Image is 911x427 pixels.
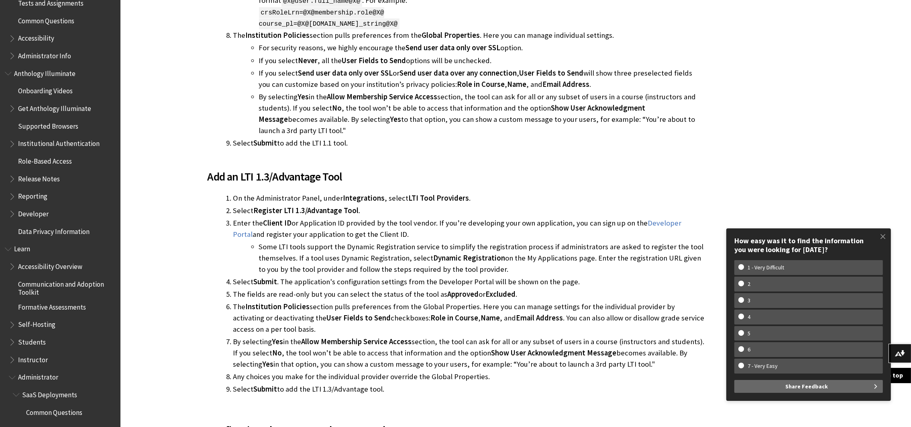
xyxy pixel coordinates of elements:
[298,68,393,78] span: Send user data only over SSL
[14,67,75,78] span: Anthology Illuminate
[18,207,49,218] span: Developer
[263,359,274,369] span: Yes
[507,80,527,89] span: Name
[18,190,47,201] span: Reporting
[233,336,705,370] li: By selecting in the section, the tool can ask for all or any subset of users in a course (instruc...
[302,337,412,346] span: Allow Membership Service Access
[246,31,310,40] span: Institution Policies
[448,289,479,299] span: Approved
[254,277,277,286] span: Submit
[259,91,705,136] li: By selecting in the section, the tool can ask for all or any subset of users in a course (instruc...
[18,84,73,95] span: Onboarding Videos
[520,68,584,78] span: User Fields to Send
[734,380,883,393] button: Share Feedback
[409,193,469,203] span: LTI Tool Providers
[18,119,78,130] span: Supported Browsers
[543,80,590,89] span: Email Address
[400,68,517,78] span: Send user data over any connection
[738,281,760,287] w-span: 2
[259,42,705,53] li: For security reasons, we highly encourage the option.
[259,68,705,90] li: If you select or , will show three preselected fields you can customize based on your institution...
[254,206,359,215] span: Register LTI 1.3/Advantage Tool
[18,318,55,329] span: Self-Hosting
[434,253,505,263] span: Dynamic Registration
[233,193,705,204] li: On the Administrator Panel, under , select .
[14,242,30,253] span: Learn
[259,103,646,124] span: Show User Acknowledgment Message
[233,218,682,239] a: Developer Portal
[422,31,480,40] span: Global Properties
[18,172,60,183] span: Release Notes
[233,371,705,382] li: Any choices you make for the individual provider override the Global Properties.
[233,218,705,275] li: Enter the or Application ID provided by the tool vendor. If you’re developing your own applicatio...
[259,241,705,275] li: Some LTI tools support the Dynamic Registration service to simplify the registration process if a...
[233,138,705,149] li: Select to add the LTI 1.1 tool.
[18,14,74,25] span: Common Questions
[343,193,385,203] span: Integrations
[738,297,760,304] w-span: 3
[18,137,100,148] span: Institutional Authentication
[26,406,82,417] span: Common Questions
[259,55,705,66] li: If you select , all the options will be unchecked.
[516,313,563,322] span: Email Address
[298,92,309,101] span: Yes
[233,384,705,395] li: Select to add the LTI 1.3/Advantage tool.
[738,314,760,320] w-span: 4
[273,348,282,357] span: No
[208,168,705,185] span: Add an LTI 1.3/Advantage Tool
[738,264,793,271] w-span: 1 - Very Difficult
[233,205,705,216] li: Select .
[18,277,115,296] span: Communication and Adoption Toolkit
[18,371,58,382] span: Administrator
[254,138,277,148] span: Submit
[18,353,48,364] span: Instructor
[734,236,883,254] div: How easy was it to find the information you were looking for [DATE]?
[18,154,72,165] span: Role-Based Access
[18,49,71,60] span: Administrator Info
[491,348,617,357] span: Show User Acknowledgment Message
[390,115,401,124] span: Yes
[785,380,828,393] span: Share Feedback
[457,80,505,89] span: Role in Course
[272,337,283,346] span: Yes
[738,363,787,370] w-span: 7 - Very Easy
[254,384,277,394] span: Submit
[22,388,77,399] span: SaaS Deployments
[327,92,438,101] span: Allow Membership Service Access
[431,313,479,322] span: Role in Course
[481,313,500,322] span: Name
[18,300,86,311] span: Formative Assessments
[233,30,705,136] li: The section pulls preferences from the . Here you can manage individual settings.
[5,67,116,238] nav: Book outline for Anthology Illuminate
[18,32,54,43] span: Accessibility
[18,102,91,113] span: Get Anthology Illuminate
[738,330,760,337] w-span: 5
[332,103,342,113] span: No
[263,218,292,228] span: Client ID
[233,276,705,287] li: Select . The application's configuration settings from the Developer Portal will be shown on the ...
[233,301,705,335] li: The section pulls preferences from the Global Properties. Here you can manage settings for the in...
[18,225,90,236] span: Data Privacy Information
[18,335,46,346] span: Students
[18,260,82,271] span: Accessibility Overview
[406,43,501,52] span: Send user data only over SSL
[246,302,310,311] span: Institution Policies
[342,56,406,65] span: User Fields to Send
[486,289,516,299] span: Excluded
[298,56,318,65] span: Never
[327,313,391,322] span: User Fields to Send
[738,346,760,353] w-span: 6
[233,289,705,300] li: The fields are read-only but you can select the status of the tool as or .
[259,7,399,30] span: crsRoleLrn=@ X@membership.role @X@ course_pl=@ X@[DOMAIN_NAME] _string@X@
